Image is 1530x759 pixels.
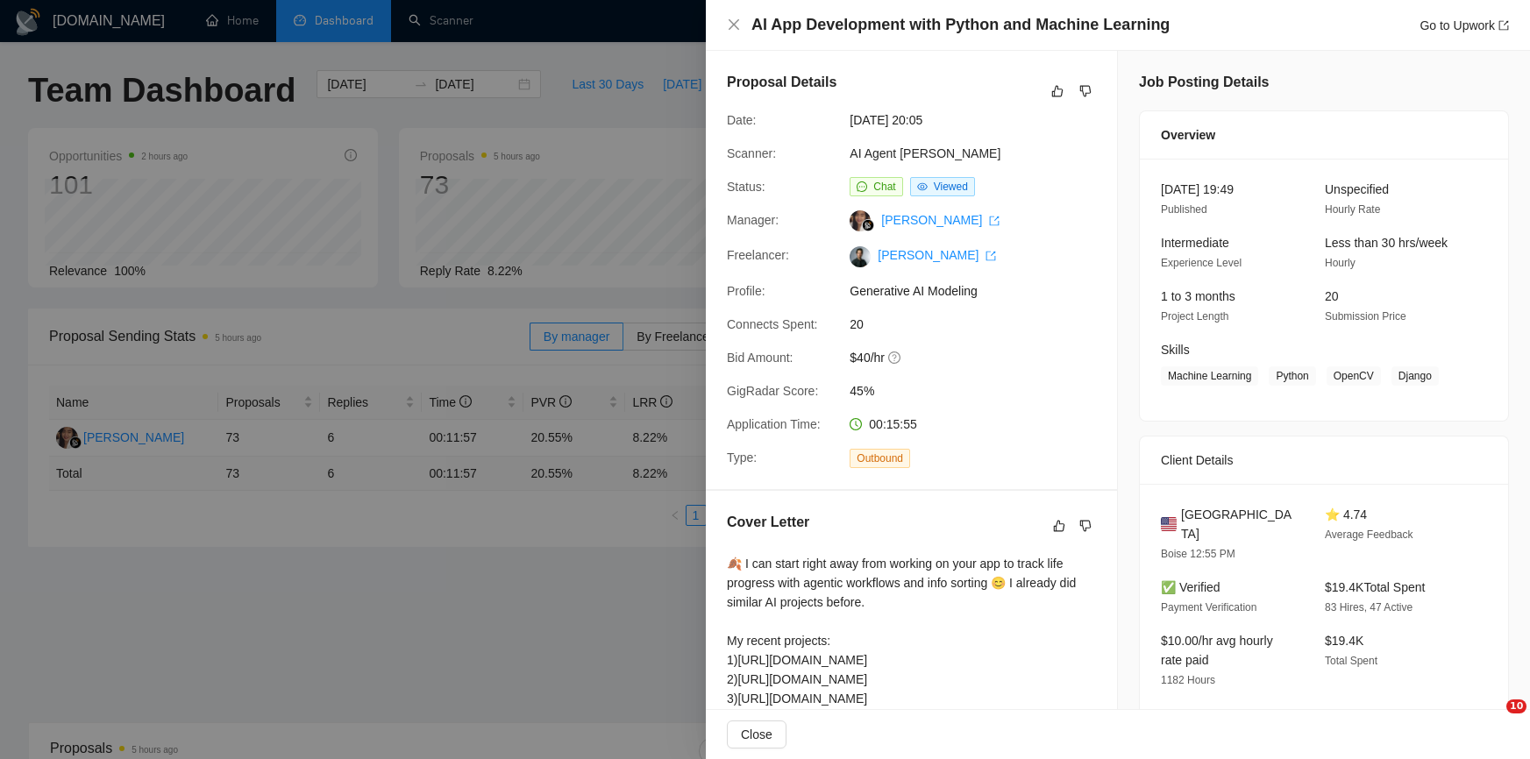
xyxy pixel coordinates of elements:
span: 20 [1325,289,1339,303]
span: 83 Hires, 47 Active [1325,601,1413,614]
span: ✅ Verified [1161,580,1220,594]
div: 🍂 I can start right away from working on your app to track life progress with agentic workflows a... [727,554,1096,747]
h5: Job Posting Details [1139,72,1269,93]
img: gigradar-bm.png [862,219,874,231]
span: [DATE] 19:49 [1161,182,1234,196]
span: Project Length [1161,310,1228,323]
span: Total Spent [1325,655,1377,667]
span: Profile: [727,284,765,298]
span: Intermediate [1161,236,1229,250]
span: dislike [1079,519,1092,533]
span: [GEOGRAPHIC_DATA] [1181,505,1297,543]
span: Python [1269,366,1315,386]
span: OpenCV [1327,366,1381,386]
span: Close [741,725,772,744]
span: Freelancer: [727,248,789,262]
span: $19.4K Total Spent [1325,580,1425,594]
button: Close [727,720,786,748]
span: Type: [727,450,757,465]
span: Published [1161,203,1207,216]
span: Skills [1161,343,1190,357]
span: 10 [1506,699,1526,713]
span: $19.4K [1325,634,1363,648]
span: Chat [873,181,895,193]
a: Go to Upworkexport [1420,18,1509,32]
a: AI Agent [PERSON_NAME] [850,146,1000,160]
span: Hourly Rate [1325,203,1380,216]
h4: AI App Development with Python and Machine Learning [751,14,1170,36]
span: Manager: [727,213,779,227]
span: Experience Level [1161,257,1242,269]
span: 45% [850,381,1113,401]
span: export [1498,20,1509,31]
button: Close [727,18,741,32]
span: 1 to 3 months [1161,289,1235,303]
span: Overview [1161,125,1215,145]
span: Application Time: [727,417,821,431]
span: like [1053,519,1065,533]
span: GigRadar Score: [727,384,818,398]
span: Unspecified [1325,182,1389,196]
span: question-circle [888,351,902,365]
span: export [986,251,996,261]
span: Average Feedback [1325,528,1413,541]
img: c1No51xU7MlnVNp1sZWpsVHJh88pVdtkbTzcTJ-0yOUIvNyepkLgS2J7D0Lv65YILf [850,246,871,267]
span: Boise 12:55 PM [1161,548,1235,560]
span: clock-circle [850,418,862,430]
span: export [989,216,1000,226]
button: dislike [1075,515,1096,536]
img: 🇺🇸 [1161,514,1177,534]
span: 20 [850,315,1113,334]
span: Bid Amount: [727,351,793,365]
span: Hourly [1325,257,1356,269]
button: dislike [1075,81,1096,102]
span: like [1051,84,1064,98]
span: Connects Spent: [727,317,818,331]
span: $40/hr [850,348,1113,367]
span: 1182 Hours [1161,674,1215,686]
span: Scanner: [727,146,776,160]
button: like [1047,81,1068,102]
span: Less than 30 hrs/week [1325,236,1448,250]
div: Client Details [1161,436,1487,484]
h5: Proposal Details [727,72,836,93]
span: Outbound [850,449,910,468]
iframe: Intercom live chat [1470,699,1512,741]
span: eye [917,181,928,192]
span: Generative AI Modeling [850,281,1113,301]
span: close [727,18,741,32]
span: Django [1391,366,1439,386]
span: $10.00/hr avg hourly rate paid [1161,634,1273,667]
button: like [1049,515,1070,536]
span: Date: [727,113,756,127]
span: dislike [1079,84,1092,98]
span: message [857,181,867,192]
span: ⭐ 4.74 [1325,507,1367,521]
span: Submission Price [1325,310,1406,323]
span: 00:15:55 [869,417,917,431]
h5: Cover Letter [727,512,809,533]
span: Viewed [934,181,968,193]
span: Status: [727,180,765,194]
span: [DATE] 20:05 [850,110,1113,130]
a: [PERSON_NAME] export [878,248,996,262]
span: Payment Verification [1161,601,1256,614]
a: [PERSON_NAME] export [881,213,1000,227]
span: Machine Learning [1161,366,1258,386]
